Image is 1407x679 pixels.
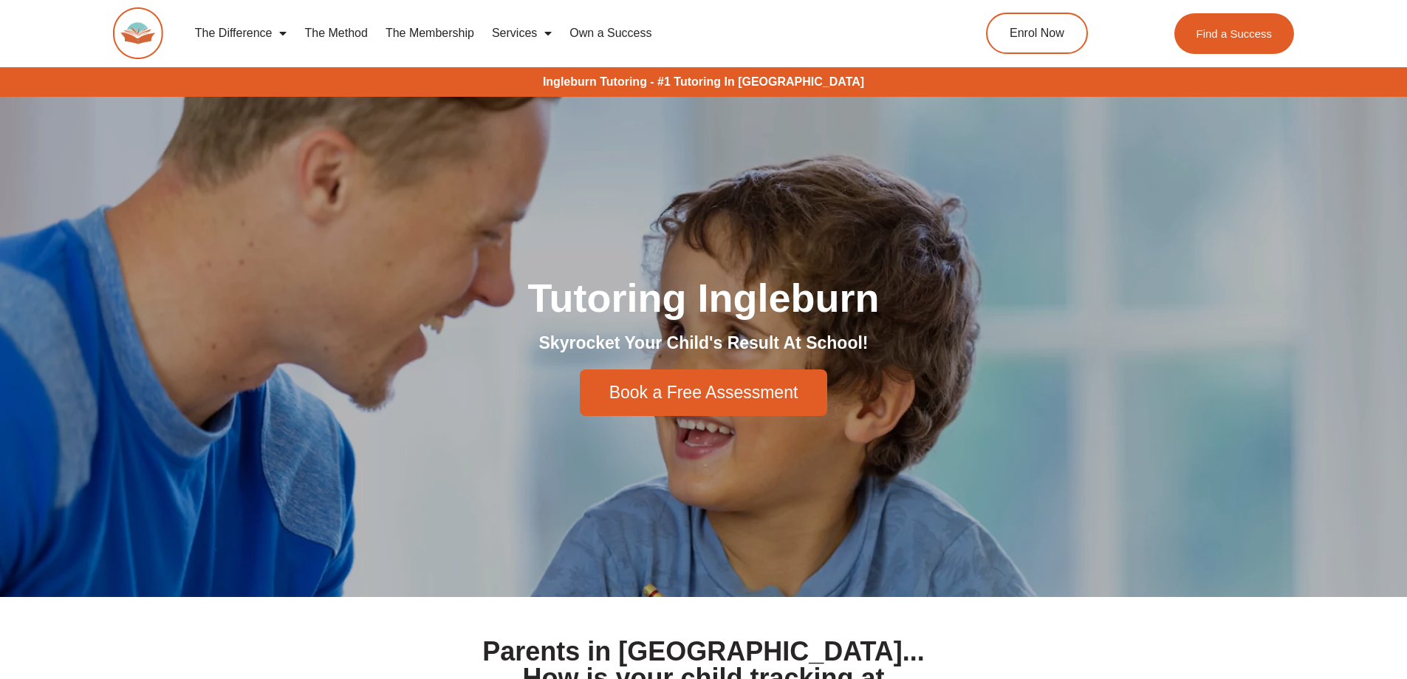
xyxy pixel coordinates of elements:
[290,332,1117,355] h2: Skyrocket Your Child's Result At School!
[483,16,561,50] a: Services
[290,278,1117,318] h1: Tutoring Ingleburn
[186,16,919,50] nav: Menu
[377,16,483,50] a: The Membership
[986,13,1088,54] a: Enrol Now
[1174,13,1295,54] a: Find a Success
[1010,27,1064,39] span: Enrol Now
[609,384,798,401] span: Book a Free Assessment
[580,369,828,416] a: Book a Free Assessment
[1197,28,1273,39] span: Find a Success
[561,16,660,50] a: Own a Success
[186,16,296,50] a: The Difference
[295,16,376,50] a: The Method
